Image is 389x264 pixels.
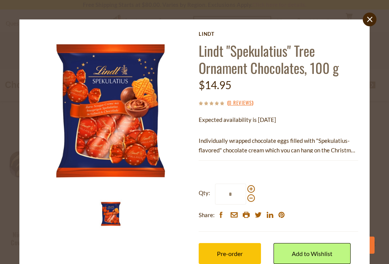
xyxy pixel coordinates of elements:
[96,200,125,228] img: Lindt Baumbehang Spekulatius
[229,99,252,107] a: 0 Reviews
[199,210,215,220] span: Share:
[199,136,358,155] p: Individually wrapped chocolate eggs filled with "Spekulatius-flavored" chocolate cream which you ...
[199,243,261,264] button: Pre-order
[215,184,246,205] input: Qty:
[199,78,231,91] span: $14.95
[199,115,358,125] p: Expected availability is [DATE]
[199,188,210,198] strong: Qty:
[199,31,358,37] a: Lindt
[199,40,339,78] a: Lindt "Spekulatius" Tree Ornament Chocolates, 100 g
[274,243,351,264] a: Add to Wishlist
[31,31,190,191] img: Lindt Baumbehang Spekulatius
[227,99,253,106] span: ( )
[217,250,243,257] span: Pre-order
